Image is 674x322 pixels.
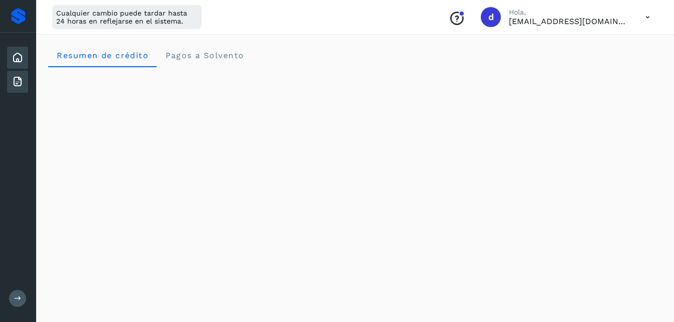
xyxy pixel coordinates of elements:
span: Resumen de crédito [56,51,149,60]
p: direccion@temmsa.com.mx [509,17,629,26]
div: Cualquier cambio puede tardar hasta 24 horas en reflejarse en el sistema. [52,5,202,29]
span: Pagos a Solvento [165,51,244,60]
p: Hola, [509,8,629,17]
div: Facturas [7,71,28,93]
div: Inicio [7,47,28,69]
